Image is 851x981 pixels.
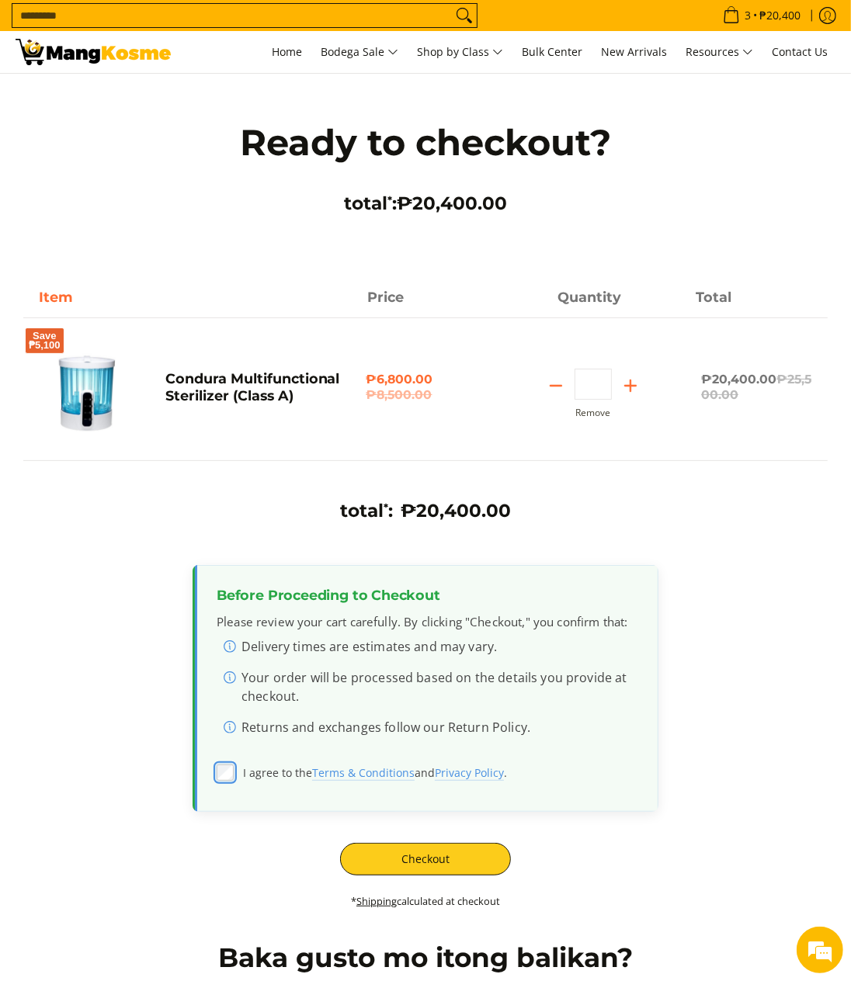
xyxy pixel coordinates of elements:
[264,31,310,73] a: Home
[686,43,753,62] span: Resources
[340,843,511,875] button: Checkout
[718,7,805,24] span: •
[742,10,753,21] span: 3
[701,372,811,402] del: ₱25,500.00
[193,565,658,813] div: Order confirmation and disclaimers
[701,372,811,402] span: ₱20,400.00
[575,407,610,418] button: Remove
[678,31,761,73] a: Resources
[366,387,485,403] del: ₱8,500.00
[223,668,637,712] li: Your order will be processed based on the details you provide at checkout.
[16,941,835,975] h2: Baka gusto mo itong balikan?
[321,43,398,62] span: Bodega Sale
[397,192,507,214] span: ₱20,400.00
[366,372,485,402] span: ₱6,800.00
[593,31,675,73] a: New Arrivals
[772,44,828,59] span: Contact Us
[16,39,171,65] img: Your Shopping Cart | Mang Kosme
[401,500,512,522] span: ₱20,400.00
[514,31,590,73] a: Bulk Center
[417,43,503,62] span: Shop by Class
[217,764,234,782] input: I agree to theTerms & Conditions (opens in new tab)andPrivacy Policy (opens in new tab).
[186,31,835,73] nav: Main Menu
[612,373,649,398] button: Add
[272,44,302,59] span: Home
[224,120,627,165] h1: Ready to checkout?
[31,334,142,445] img: Default Title Condura Multifunctional Sterilizer (Class A)
[224,192,627,215] h3: total :
[351,894,500,908] small: * calculated at checkout
[312,765,415,781] a: Terms & Conditions (opens in new tab)
[356,894,397,908] a: Shipping
[313,31,406,73] a: Bodega Sale
[217,587,637,604] h3: Before Proceeding to Checkout
[243,764,637,781] span: I agree to the and .
[435,765,504,781] a: Privacy Policy (opens in new tab)
[452,4,477,27] button: Search
[601,44,667,59] span: New Arrivals
[764,31,835,73] a: Contact Us
[165,370,340,404] a: Condura Multifunctional Sterilizer (Class A)
[537,373,575,398] button: Subtract
[522,44,582,59] span: Bulk Center
[223,718,637,743] li: Returns and exchanges follow our Return Policy.
[29,331,61,350] span: Save ₱5,100
[409,31,511,73] a: Shop by Class
[757,10,803,21] span: ₱20,400
[341,500,394,522] h3: total :
[223,637,637,662] li: Delivery times are estimates and may vary.
[217,613,637,743] div: Please review your cart carefully. By clicking "Checkout," you confirm that:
